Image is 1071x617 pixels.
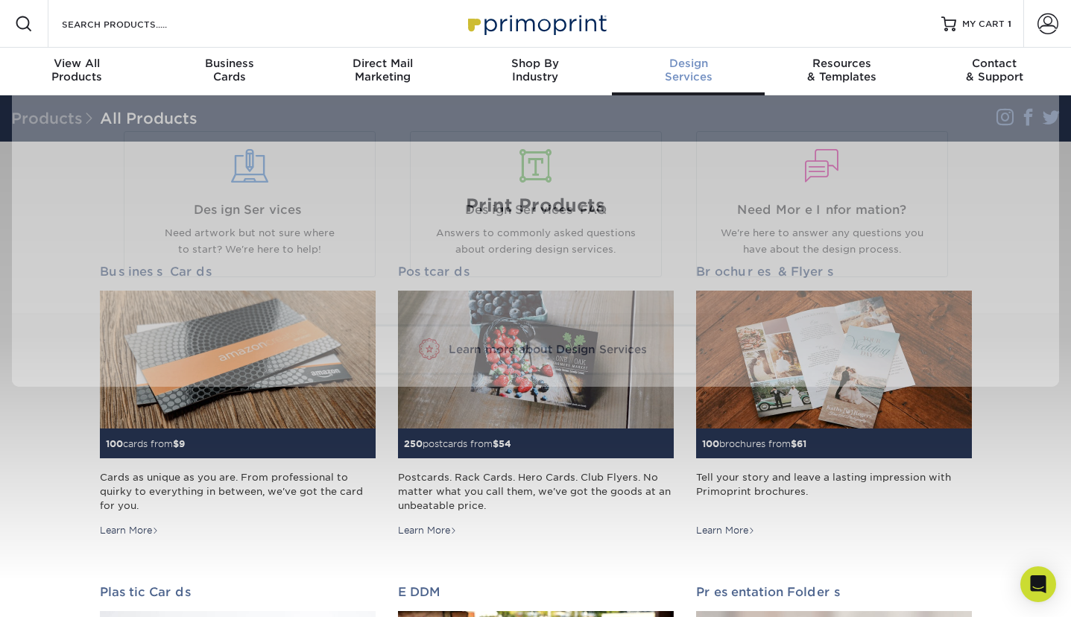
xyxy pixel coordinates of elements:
img: Primoprint [461,7,610,39]
a: BusinessCards [153,48,306,95]
a: Need More Information? We're here to answer any questions you have about the design process. [690,131,954,277]
span: Contact [918,57,1071,70]
span: Learn more about Design Services [449,343,647,356]
p: Answers to commonly asked questions about ordering design services. [422,225,650,259]
h2: EDDM [398,585,674,599]
span: Design Services FAQ [422,201,650,219]
a: Design Services Need artwork but not sure where to start? We're here to help! [118,131,382,277]
span: Shop By [459,57,612,70]
div: Open Intercom Messenger [1020,566,1056,602]
p: Need artwork but not sure where to start? We're here to help! [136,225,364,259]
div: Services [612,57,765,83]
a: Contact& Support [918,48,1071,95]
div: Cards [153,57,306,83]
a: Resources& Templates [765,48,917,95]
p: We're here to answer any questions you have about the design process. [708,225,936,259]
span: 1 [1008,19,1011,29]
div: & Support [918,57,1071,83]
a: Design Services FAQ Answers to commonly asked questions about ordering design services. [404,131,668,277]
span: Design Services [136,201,364,219]
div: & Templates [765,57,917,83]
a: Learn more about Design Services [368,325,698,375]
span: Design [612,57,765,70]
div: Industry [459,57,612,83]
a: DesignServices [612,48,765,95]
span: MY CART [962,18,1005,31]
input: SEARCH PRODUCTS..... [60,15,206,33]
h2: Plastic Cards [100,585,376,599]
div: Marketing [306,57,459,83]
span: Business [153,57,306,70]
span: Resources [765,57,917,70]
a: Shop ByIndustry [459,48,612,95]
h2: Presentation Folders [696,585,972,599]
span: Need More Information? [708,201,936,219]
span: Direct Mail [306,57,459,70]
a: Direct MailMarketing [306,48,459,95]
